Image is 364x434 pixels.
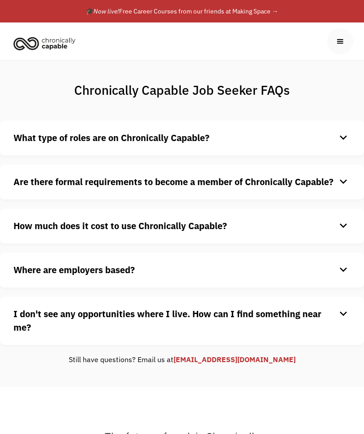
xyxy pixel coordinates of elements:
div: 🎓 Free Career Courses from our friends at Making Space → [86,6,278,17]
div: keyboard_arrow_down [336,175,351,189]
a: [EMAIL_ADDRESS][DOMAIN_NAME] [173,355,296,364]
strong: What type of roles are on Chronically Capable? [13,132,209,144]
div: keyboard_arrow_down [336,219,351,233]
div: keyboard_arrow_down [336,307,351,321]
div: keyboard_arrow_down [336,131,351,145]
em: Now live! [93,7,119,15]
strong: Where are employers based? [13,264,135,276]
strong: Are there formal requirements to become a member of Chronically Capable? [13,176,333,188]
h1: Chronically Capable Job Seeker FAQs [45,82,319,98]
strong: I don't see any opportunities where I live. How can I find something near me? [13,308,321,333]
div: keyboard_arrow_down [336,263,351,277]
strong: How much does it cost to use Chronically Capable? [13,220,227,232]
a: home [11,33,82,53]
img: Chronically Capable logo [11,33,78,53]
div: menu [327,28,353,54]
